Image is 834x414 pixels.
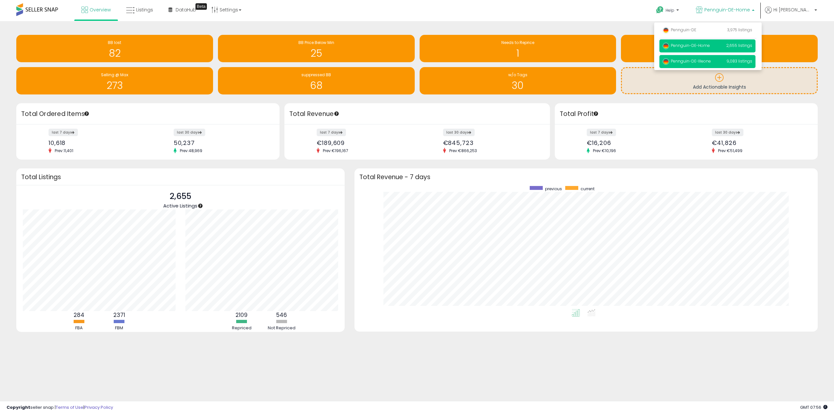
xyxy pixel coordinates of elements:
span: 9,083 listings [726,58,752,64]
span: Needs to Reprice [501,40,534,45]
h3: Total Listings [21,175,340,179]
span: Active Listings [163,202,197,209]
label: last 30 days [174,129,205,136]
span: w/o Tags [508,72,527,78]
a: w/o Tags 30 [420,67,616,94]
div: €41,826 [712,139,806,146]
span: Pennguin-DE-Home [663,43,710,48]
a: BB Price Below Min 25 [218,35,415,62]
span: Prev: €51,499 [715,148,746,153]
div: FBM [100,325,139,331]
span: Listings [136,7,153,13]
h3: Total Profit [560,109,813,119]
span: 2,655 listings [726,43,752,48]
label: last 30 days [712,129,743,136]
a: Hi [PERSON_NAME] [765,7,817,21]
span: Pennguin-DE-Home [704,7,750,13]
span: Hi [PERSON_NAME] [773,7,812,13]
div: €845,723 [443,139,539,146]
span: Prev: 48,969 [177,148,206,153]
span: Pennguin-DE-Illeone [663,58,711,64]
div: Tooltip anchor [195,3,207,10]
span: Pennguin-DE [663,27,696,33]
i: Get Help [656,6,664,14]
b: 546 [276,311,287,319]
div: FBA [60,325,99,331]
span: previous [545,186,562,192]
span: DataHub [176,7,196,13]
a: Non Competitive 21 [621,35,818,62]
div: Repriced [222,325,261,331]
h3: Total Revenue - 7 days [359,175,813,179]
span: Prev: €866,253 [446,148,480,153]
h1: 68 [221,80,411,91]
span: Prev: €196,167 [320,148,352,153]
h1: 30 [423,80,613,91]
a: suppressed BB 68 [218,67,415,94]
div: Not Repriced [262,325,301,331]
span: Overview [90,7,111,13]
span: Prev: 11,401 [51,148,77,153]
label: last 7 days [317,129,346,136]
span: Selling @ Max [101,72,128,78]
b: 284 [74,311,84,319]
h1: 21 [624,48,814,59]
h1: 25 [221,48,411,59]
p: 2,655 [163,190,197,203]
a: BB lost 82 [16,35,213,62]
div: Tooltip anchor [197,203,203,209]
div: 50,237 [174,139,268,146]
div: €16,206 [587,139,681,146]
div: Tooltip anchor [593,111,599,117]
span: current [581,186,595,192]
h1: 273 [20,80,210,91]
img: germany.png [663,27,669,34]
span: Add Actionable Insights [693,84,746,90]
b: 2109 [236,311,248,319]
span: Help [666,7,674,13]
span: suppressed BB [301,72,331,78]
h1: 1 [423,48,613,59]
h3: Total Ordered Items [21,109,275,119]
img: germany.png [663,43,669,49]
span: BB lost [108,40,121,45]
span: 3,975 listings [727,27,752,33]
a: Add Actionable Insights [622,68,817,93]
div: €189,609 [317,139,412,146]
label: last 30 days [443,129,475,136]
span: BB Price Below Min [298,40,334,45]
span: Prev: €10,196 [590,148,619,153]
a: Needs to Reprice 1 [420,35,616,62]
b: 2371 [113,311,125,319]
a: Selling @ Max 273 [16,67,213,94]
div: Tooltip anchor [334,111,339,117]
h3: Total Revenue [289,109,545,119]
img: germany.png [663,58,669,65]
a: Help [651,1,685,21]
label: last 7 days [587,129,616,136]
label: last 7 days [49,129,78,136]
div: 10,618 [49,139,143,146]
div: Tooltip anchor [84,111,90,117]
h1: 82 [20,48,210,59]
